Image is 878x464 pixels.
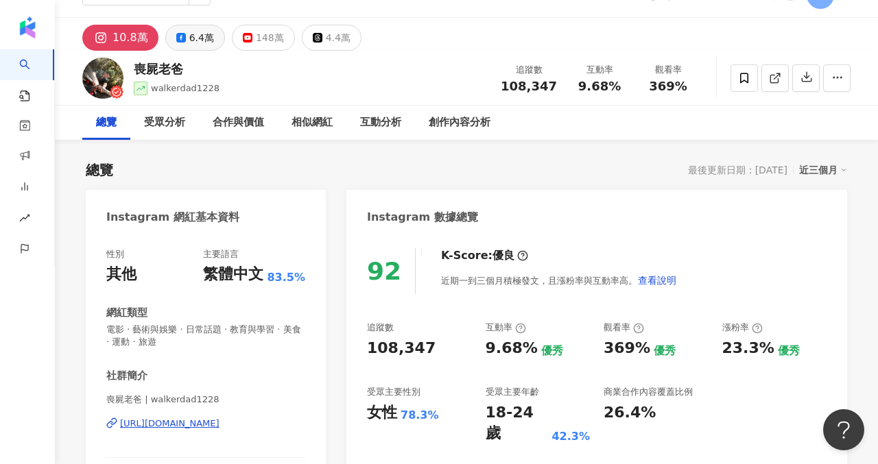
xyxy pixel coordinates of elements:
button: 4.4萬 [302,25,361,51]
div: 觀看率 [604,321,644,334]
span: 喪屍老爸 | walkerdad1228 [106,393,305,406]
iframe: Help Scout Beacon - Open [823,409,864,450]
div: 合作與價值 [213,114,264,131]
span: rise [19,204,30,235]
a: [URL][DOMAIN_NAME] [106,417,305,430]
div: 148萬 [256,28,284,47]
button: 查看說明 [637,267,677,294]
div: 觀看率 [642,63,694,77]
div: 4.4萬 [326,28,351,47]
a: search [19,49,47,103]
div: 369% [604,338,650,359]
div: 9.68% [486,338,538,359]
div: 追蹤數 [501,63,557,77]
div: 互動分析 [360,114,401,131]
div: 相似網紅 [292,114,333,131]
img: KOL Avatar [82,58,123,99]
div: [URL][DOMAIN_NAME] [120,417,219,430]
div: 優秀 [778,343,800,358]
div: Instagram 數據總覽 [367,210,478,225]
div: 創作內容分析 [429,114,490,131]
span: 108,347 [501,79,557,93]
div: 23.3% [722,338,774,359]
button: 148萬 [232,25,295,51]
span: 查看說明 [638,275,676,286]
div: 10.8萬 [112,28,148,47]
div: 互動率 [573,63,626,77]
div: 受眾主要性別 [367,386,420,398]
div: 受眾主要年齡 [486,386,539,398]
button: 6.4萬 [165,25,225,51]
div: 商業合作內容覆蓋比例 [604,386,693,398]
div: 主要語言 [203,248,239,260]
div: 網紅類型 [106,306,147,320]
div: 受眾分析 [144,114,185,131]
div: 近期一到三個月積極發文，且漲粉率與互動率高。 [441,267,677,294]
div: 近三個月 [799,161,847,179]
div: 其他 [106,264,137,285]
div: 漲粉率 [722,321,763,334]
div: 最後更新日期：[DATE] [688,164,787,175]
div: 繁體中文 [203,264,263,285]
span: walkerdad1228 [151,83,219,93]
span: 電影 · 藝術與娛樂 · 日常話題 · 教育與學習 · 美食 · 運動 · 旅遊 [106,323,305,348]
div: 總覽 [96,114,117,131]
div: 18-24 歲 [486,402,549,445]
span: 9.68% [578,80,621,93]
div: 6.4萬 [189,28,214,47]
div: 社群簡介 [106,369,147,383]
div: 性別 [106,248,124,260]
div: K-Score : [441,248,528,263]
div: 喪屍老爸 [134,60,219,77]
div: 追蹤數 [367,321,394,334]
span: 369% [649,80,687,93]
div: 優良 [493,248,514,263]
div: 108,347 [367,338,436,359]
button: 10.8萬 [82,25,158,51]
img: logo icon [16,16,38,38]
div: 優秀 [654,343,676,358]
div: 78.3% [401,408,439,423]
div: 26.4% [604,402,656,424]
div: Instagram 網紅基本資料 [106,210,239,225]
div: 女性 [367,402,397,424]
div: 互動率 [486,321,526,334]
div: 總覽 [86,160,113,180]
div: 優秀 [541,343,563,358]
div: 42.3% [551,429,590,444]
div: 92 [367,257,401,285]
span: 83.5% [267,270,305,285]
